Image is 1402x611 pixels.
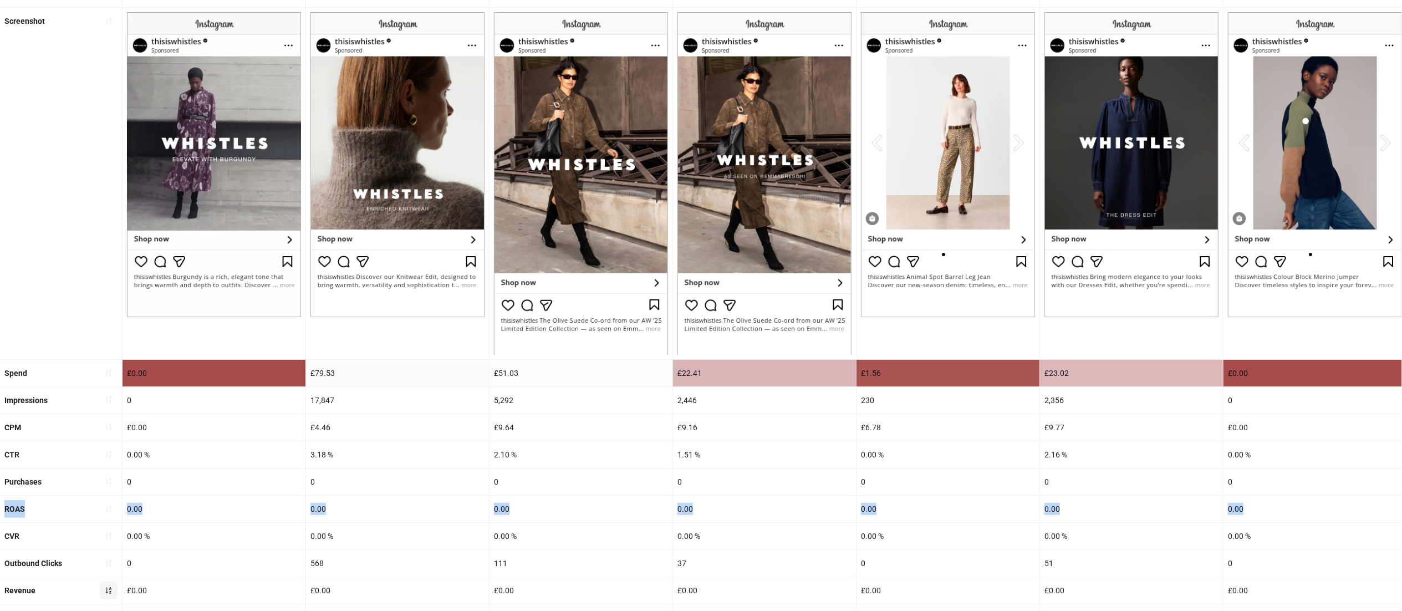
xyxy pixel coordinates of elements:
div: £0.00 [673,577,856,604]
div: 0.00 % [123,441,305,468]
span: sort-ascending [105,17,113,25]
b: Impressions [4,396,48,405]
div: 0 [857,469,1039,495]
b: Revenue [4,586,35,595]
img: Screenshot 6909310528131 [1044,12,1219,317]
div: £51.03 [490,360,672,386]
div: £4.46 [306,414,489,441]
div: 0 [306,469,489,495]
span: sort-ascending [105,559,113,567]
span: sort-ascending [105,450,113,458]
span: sort-ascending [105,532,113,540]
div: 230 [857,387,1039,414]
span: sort-ascending [105,369,113,376]
div: £0.00 [123,360,305,386]
div: £9.64 [490,414,672,441]
div: 0.00 [490,496,672,522]
b: CPM [4,423,21,432]
div: 3.18 % [306,441,489,468]
div: 0.00 [1040,496,1223,522]
div: £0.00 [857,577,1039,604]
div: 2,446 [673,387,856,414]
img: Screenshot 6913877466131 [677,12,852,354]
div: 0 [1040,469,1223,495]
div: £22.41 [673,360,856,386]
div: £6.78 [857,414,1039,441]
div: £9.16 [673,414,856,441]
img: Screenshot 6905559975531 [310,12,485,317]
div: £0.00 [490,577,672,604]
div: £23.02 [1040,360,1223,386]
img: Screenshot 6911649300131 [861,12,1035,317]
span: sort-ascending [105,396,113,404]
div: 51 [1040,550,1223,577]
div: 111 [490,550,672,577]
b: Outbound Clicks [4,559,62,568]
img: Screenshot 6907480521931 [127,12,301,317]
div: 0.00 [673,496,856,522]
div: £0.00 [123,577,305,604]
div: 0.00 % [857,523,1039,549]
b: CVR [4,532,19,541]
div: 0.00 % [490,523,672,549]
div: 0.00 [857,496,1039,522]
div: 0 [123,469,305,495]
span: sort-ascending [105,505,113,513]
div: £79.53 [306,360,489,386]
div: £0.00 [123,414,305,441]
div: 0.00 % [123,523,305,549]
div: 0.00 % [1040,523,1223,549]
div: 0.00 % [673,523,856,549]
div: 0 [123,387,305,414]
div: 0 [123,550,305,577]
div: 1.51 % [673,441,856,468]
b: Spend [4,369,27,378]
div: 0 [673,469,856,495]
div: 17,847 [306,387,489,414]
div: £0.00 [1040,577,1223,604]
div: 2.16 % [1040,441,1223,468]
div: £9.77 [1040,414,1223,441]
img: Screenshot 6905305411731 [1228,12,1402,317]
div: £0.00 [306,577,489,604]
span: sort-ascending [105,587,113,594]
div: 2.10 % [490,441,672,468]
div: 5,292 [490,387,672,414]
span: sort-ascending [105,423,113,431]
div: 2,356 [1040,387,1223,414]
span: sort-ascending [105,477,113,485]
div: 0 [490,469,672,495]
b: Screenshot [4,17,45,26]
b: Purchases [4,477,42,486]
b: CTR [4,450,19,459]
div: 0.00 % [306,523,489,549]
div: £1.56 [857,360,1039,386]
img: Screenshot 6913877465731 [494,12,668,354]
div: 0.00 [306,496,489,522]
div: 0 [857,550,1039,577]
b: ROAS [4,505,25,513]
div: 0.00 [123,496,305,522]
div: 0.00 % [857,441,1039,468]
div: 37 [673,550,856,577]
div: 568 [306,550,489,577]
